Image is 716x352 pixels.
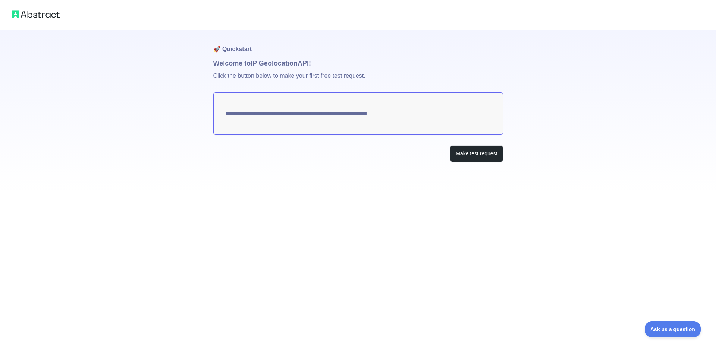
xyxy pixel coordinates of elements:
p: Click the button below to make your first free test request. [213,69,503,92]
h1: 🚀 Quickstart [213,30,503,58]
h1: Welcome to IP Geolocation API! [213,58,503,69]
button: Make test request [450,145,503,162]
img: Abstract logo [12,9,60,19]
iframe: Toggle Customer Support [645,321,701,337]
